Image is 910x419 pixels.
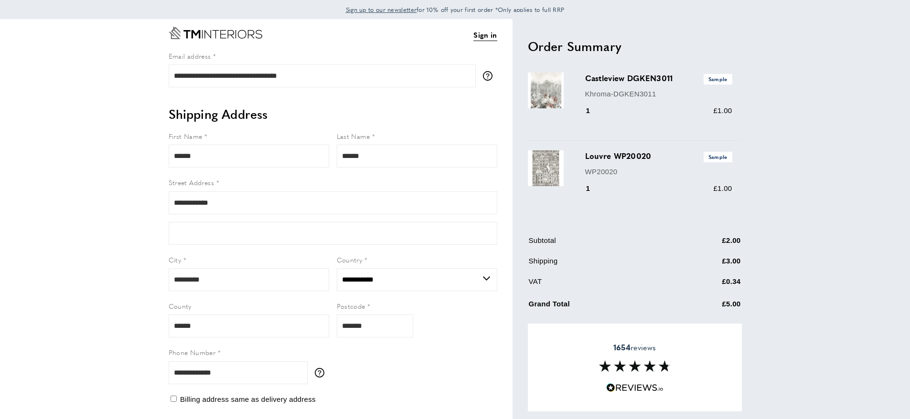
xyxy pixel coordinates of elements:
div: 1 [585,105,604,116]
span: City [169,255,182,264]
span: £1.00 [713,106,732,115]
input: Billing address same as delivery address [171,396,177,402]
span: Billing address same as delivery address [180,395,316,403]
h3: Louvre WP20020 [585,150,732,162]
td: Shipping [529,255,674,274]
span: £1.00 [713,184,732,192]
div: 1 [585,183,604,194]
a: Sign in [473,29,497,41]
span: Sample [704,152,732,162]
span: First Name [169,131,203,141]
span: Email address [169,51,211,61]
a: Go to Home page [169,27,262,39]
h2: Order Summary [528,38,742,55]
button: More information [483,71,497,81]
td: £5.00 [675,296,741,317]
td: VAT [529,276,674,294]
img: Reviews section [599,360,671,372]
span: Street Address [169,178,214,187]
span: for 10% off your first order *Only applies to full RRP [346,5,565,14]
h2: Shipping Address [169,105,497,123]
strong: 1654 [613,342,631,353]
td: £2.00 [675,235,741,253]
p: WP20020 [585,166,732,178]
a: Sign up to our newsletter [346,5,417,14]
img: Louvre WP20020 [528,150,564,186]
button: More information [315,368,329,377]
span: Country [337,255,363,264]
span: County [169,301,192,311]
td: £0.34 [675,276,741,294]
td: £3.00 [675,255,741,274]
span: Phone Number [169,347,216,357]
img: Castleview DGKEN3011 [528,73,564,108]
h3: Castleview DGKEN3011 [585,73,732,84]
span: Sample [704,74,732,84]
img: Reviews.io 5 stars [606,383,664,392]
span: Last Name [337,131,370,141]
span: Postcode [337,301,365,311]
span: reviews [613,343,656,352]
td: Subtotal [529,235,674,253]
p: Khroma-DGKEN3011 [585,88,732,100]
td: Grand Total [529,296,674,317]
